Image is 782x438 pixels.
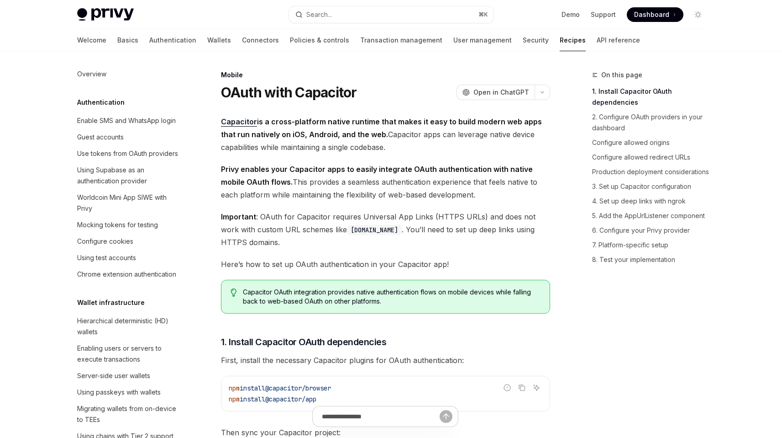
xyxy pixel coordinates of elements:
[77,236,133,247] div: Configure cookies
[77,343,181,365] div: Enabling users or servers to execute transactions
[560,29,586,51] a: Recipes
[117,29,138,51] a: Basics
[70,266,187,283] a: Chrome extension authentication
[77,269,176,280] div: Chrome extension authentication
[77,370,150,381] div: Server-side user wallets
[592,135,713,150] a: Configure allowed origins
[77,115,176,126] div: Enable SMS and WhatsApp login
[77,387,161,398] div: Using passkeys with wallets
[592,110,713,135] a: 2. Configure OAuth providers in your dashboard
[243,288,540,306] span: Capacitor OAuth integration provides native authentication flows on mobile devices while falling ...
[70,250,187,266] a: Using test accounts
[516,382,528,394] button: Copy the contents from the code block
[591,10,616,19] a: Support
[70,401,187,428] a: Migrating wallets from on-device to TEEs
[473,88,529,97] span: Open in ChatGPT
[221,354,550,367] span: First, install the necessary Capacitor plugins for OAuth authentication:
[221,163,550,201] span: This provides a seamless authentication experience that feels native to each platform while maint...
[306,9,332,20] div: Search...
[592,238,713,252] a: 7. Platform-specific setup
[360,29,442,51] a: Transaction management
[221,336,387,348] span: 1. Install Capacitor OAuth dependencies
[242,29,279,51] a: Connectors
[592,179,713,194] a: 3. Set up Capacitor configuration
[77,132,124,143] div: Guest accounts
[221,165,533,187] strong: Privy enables your Capacitor apps to easily integrate OAuth authentication with native mobile OAu...
[289,6,493,23] button: Open search
[221,212,256,221] strong: Important
[221,117,542,139] strong: is a cross-platform native runtime that makes it easy to build modern web apps that run natively ...
[592,84,713,110] a: 1. Install Capacitor OAuth dependencies
[457,85,535,100] button: Open in ChatGPT
[70,313,187,340] a: Hierarchical deterministic (HD) wallets
[77,97,125,108] h5: Authentication
[70,112,187,129] a: Enable SMS and WhatsApp login
[592,208,713,223] a: 5. Add the AppUrlListener component
[627,7,683,22] a: Dashboard
[77,69,106,80] div: Overview
[229,395,240,403] span: npm
[221,70,550,80] div: Mobile
[77,148,178,159] div: Use tokens from OAuth providers
[231,288,237,297] svg: Tip
[634,10,669,19] span: Dashboard
[77,219,158,230] div: Mocking tokens for testing
[70,162,187,189] a: Using Supabase as an authentication provider
[70,233,187,250] a: Configure cookies
[597,29,640,51] a: API reference
[70,384,187,401] a: Using passkeys with wallets
[149,29,196,51] a: Authentication
[77,315,181,337] div: Hierarchical deterministic (HD) wallets
[221,210,550,249] span: : OAuth for Capacitor requires Universal App Links (HTTPS URLs) and does not work with custom URL...
[265,384,331,392] span: @capacitor/browser
[592,165,713,179] a: Production deployment considerations
[221,117,257,127] a: Capacitor
[221,258,550,271] span: Here’s how to set up OAuth authentication in your Capacitor app!
[592,252,713,267] a: 8. Test your implementation
[691,7,705,22] button: Toggle dark mode
[221,84,357,101] h1: OAuth with Capacitor
[70,340,187,368] a: Enabling users or servers to execute transactions
[265,395,316,403] span: @capacitor/app
[240,395,265,403] span: install
[592,150,713,165] a: Configure allowed redirect URLs
[70,129,187,145] a: Guest accounts
[70,66,187,82] a: Overview
[530,382,542,394] button: Ask AI
[70,217,187,233] a: Mocking tokens for testing
[77,252,136,263] div: Using test accounts
[77,297,145,308] h5: Wallet infrastructure
[77,29,106,51] a: Welcome
[70,368,187,384] a: Server-side user wallets
[562,10,580,19] a: Demo
[601,69,642,80] span: On this page
[77,8,134,21] img: light logo
[592,223,713,238] a: 6. Configure your Privy provider
[290,29,349,51] a: Policies & controls
[523,29,549,51] a: Security
[501,382,513,394] button: Report incorrect code
[478,11,488,18] span: ⌘ K
[77,192,181,214] div: Worldcoin Mini App SIWE with Privy
[240,384,265,392] span: install
[221,115,550,154] span: Capacitor apps can leverage native device capabilities while maintaining a single codebase.
[77,165,181,187] div: Using Supabase as an authentication provider
[347,225,402,235] code: [DOMAIN_NAME]
[453,29,512,51] a: User management
[207,29,231,51] a: Wallets
[592,194,713,208] a: 4. Set up deep links with ngrok
[440,410,452,423] button: Send message
[322,406,440,427] input: Ask a question...
[70,145,187,162] a: Use tokens from OAuth providers
[229,384,240,392] span: npm
[77,403,181,425] div: Migrating wallets from on-device to TEEs
[70,189,187,217] a: Worldcoin Mini App SIWE with Privy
